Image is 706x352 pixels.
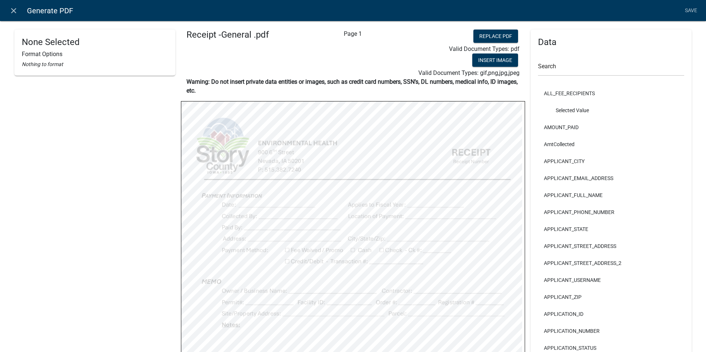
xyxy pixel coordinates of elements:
li: APPLICANT_CITY [538,153,684,170]
span: Page 1 [344,30,362,37]
li: APPLICATION_NUMBER [538,322,684,339]
li: APPLICANT_PHONE_NUMBER [538,204,684,221]
li: APPLICANT_STREET_ADDRESS [538,238,684,255]
li: APPLICANT_ZIP [538,289,684,306]
li: AMOUNT_PAID [538,119,684,136]
span: Valid Document Types: gif,png,jpg,jpeg [418,69,520,76]
button: Replace PDF [473,30,518,43]
i: close [9,6,18,15]
button: Insert Image [472,54,518,67]
li: APPLICANT_STREET_ADDRESS_2 [538,255,684,272]
h4: None Selected [22,37,168,48]
p: Warning: Do not insert private data entities or images, such as credit card numbers, SSN’s, DL nu... [186,77,520,95]
li: APPLICANT_EMAIL_ADDRESS [538,170,684,187]
li: APPLICANT_STATE [538,221,684,238]
li: AmtCollected [538,136,684,153]
h4: Receipt -General .pdf [186,30,290,40]
i: Nothing to format [22,61,63,67]
span: Valid Document Types: pdf [449,45,520,52]
li: APPLICANT_USERNAME [538,272,684,289]
span: Generate PDF [27,3,73,18]
h4: Data [538,37,684,48]
li: Selected Value [538,102,684,119]
li: ALL_FEE_RECIPIENTS [538,85,684,102]
li: APPLICATION_ID [538,306,684,322]
a: Save [682,4,700,18]
h6: Format Options [22,51,168,58]
li: APPLICANT_FULL_NAME [538,187,684,204]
